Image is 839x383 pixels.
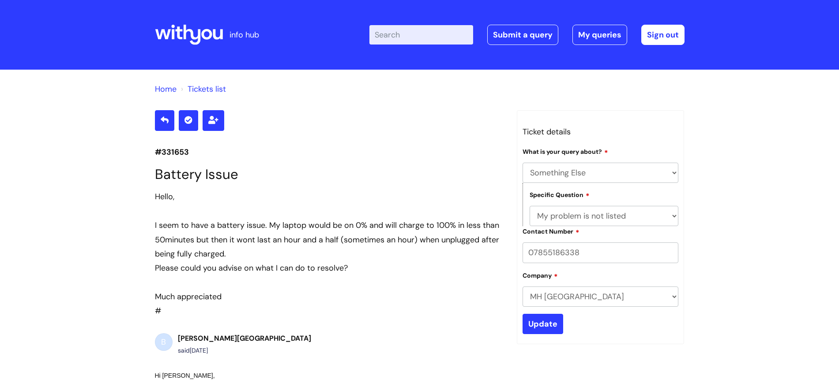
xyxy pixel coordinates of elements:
span: Tue, 24 Jun, 2025 at 3:30 PM [190,346,208,354]
label: What is your query about? [523,147,608,156]
p: #331653 [155,145,504,159]
label: Contact Number [523,227,579,235]
div: B [155,333,173,351]
a: Sign out [641,25,685,45]
div: # [155,190,504,318]
a: Home [155,84,177,94]
a: Submit a query [487,25,558,45]
h3: Ticket details [523,125,679,139]
input: Search [369,25,473,45]
div: said [178,345,311,356]
label: Specific Question [530,190,590,199]
p: info hub [230,28,259,42]
li: Solution home [155,82,177,96]
a: My queries [572,25,627,45]
h1: Battery Issue [155,166,504,182]
div: Much appreciated [155,290,504,304]
li: Tickets list [179,82,226,96]
b: [PERSON_NAME][GEOGRAPHIC_DATA] [178,334,311,343]
div: Hello, [155,190,504,204]
input: Update [523,314,563,334]
div: I seem to have a battery issue. My laptop would be on 0% and will charge to 100% in less than 50m... [155,218,504,261]
label: Company [523,271,558,279]
div: Please could you advise on what I can do to resolve? [155,261,504,275]
div: | - [369,25,685,45]
a: Tickets list [188,84,226,94]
